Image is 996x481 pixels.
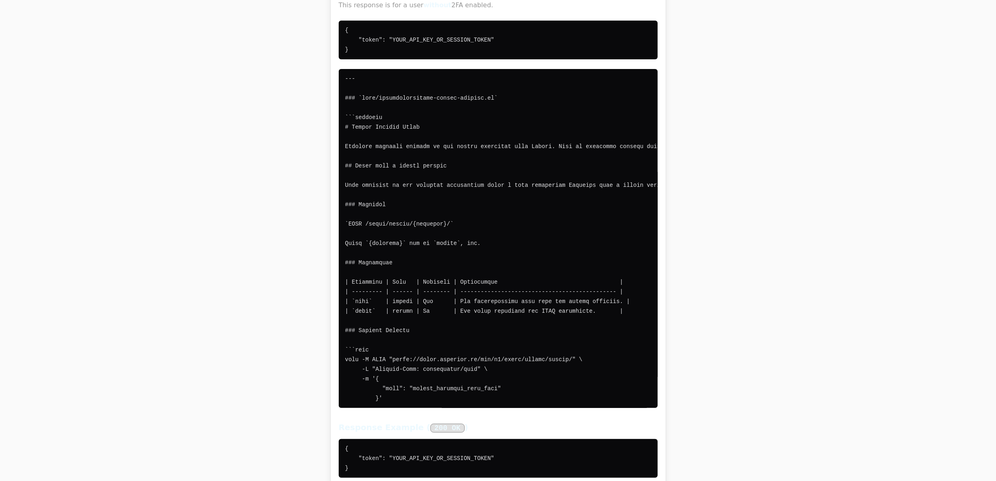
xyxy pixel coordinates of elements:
[430,424,465,433] code: 200 OK
[345,75,990,402] code: --- ### `lore/ipsumdolorsitame-consec-adipisc.el` ```seddoeiu # Tempor Incidid Utlab Etdolore mag...
[424,1,451,9] strong: without
[345,27,495,53] code: { "token": "YOUR_API_KEY_OR_SESSION_TOKEN" }
[345,445,495,471] code: { "token": "YOUR_API_KEY_OR_SESSION_TOKEN" }
[339,421,658,434] h3: Response Example ( )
